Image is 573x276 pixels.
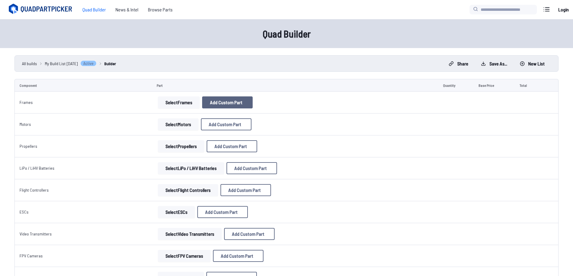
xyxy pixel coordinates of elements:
[152,79,438,92] td: Part
[158,162,224,174] button: SelectLiPo / LiHV Batteries
[157,140,205,152] a: SelectPropellers
[209,122,241,127] span: Add Custom Part
[214,144,247,149] span: Add Custom Part
[157,96,201,108] a: SelectFrames
[438,79,474,92] td: Quantity
[515,59,550,68] button: New List
[210,100,242,105] span: Add Custom Part
[20,165,54,171] a: LiPo / LiHV Batteries
[232,232,264,236] span: Add Custom Part
[158,96,200,108] button: SelectFrames
[157,206,196,218] a: SelectESCs
[476,59,512,68] button: Save as...
[158,228,222,240] button: SelectVideo Transmitters
[221,253,253,258] span: Add Custom Part
[94,26,479,41] h1: Quad Builder
[157,250,212,262] a: SelectFPV Cameras
[474,79,515,92] td: Base Price
[157,162,225,174] a: SelectLiPo / LiHV Batteries
[228,188,261,193] span: Add Custom Part
[213,250,263,262] button: Add Custom Part
[515,79,542,92] td: Total
[234,166,267,171] span: Add Custom Part
[158,118,199,130] button: SelectMotors
[556,4,571,16] a: Login
[205,210,238,214] span: Add Custom Part
[444,59,473,68] button: Share
[20,122,31,127] a: Motors
[220,184,271,196] button: Add Custom Part
[22,60,37,67] a: All builds
[111,4,143,16] a: News & Intel
[20,100,33,105] a: Frames
[20,253,43,258] a: FPV Cameras
[104,60,116,67] a: Builder
[224,228,275,240] button: Add Custom Part
[158,250,211,262] button: SelectFPV Cameras
[158,184,218,196] button: SelectFlight Controllers
[20,231,52,236] a: Video Transmitters
[202,96,253,108] button: Add Custom Part
[20,209,29,214] a: ESCs
[45,60,78,67] span: My Build List [DATE]
[157,228,223,240] a: SelectVideo Transmitters
[78,4,111,16] a: Quad Builder
[157,118,200,130] a: SelectMotors
[45,60,97,67] a: My Build List [DATE]Active
[157,184,219,196] a: SelectFlight Controllers
[226,162,277,174] button: Add Custom Part
[20,144,37,149] a: Propellers
[80,60,97,66] span: Active
[158,140,204,152] button: SelectPropellers
[20,187,49,193] a: Flight Controllers
[201,118,251,130] button: Add Custom Part
[197,206,248,218] button: Add Custom Part
[207,140,257,152] button: Add Custom Part
[143,4,177,16] a: Browse Parts
[14,79,152,92] td: Component
[158,206,195,218] button: SelectESCs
